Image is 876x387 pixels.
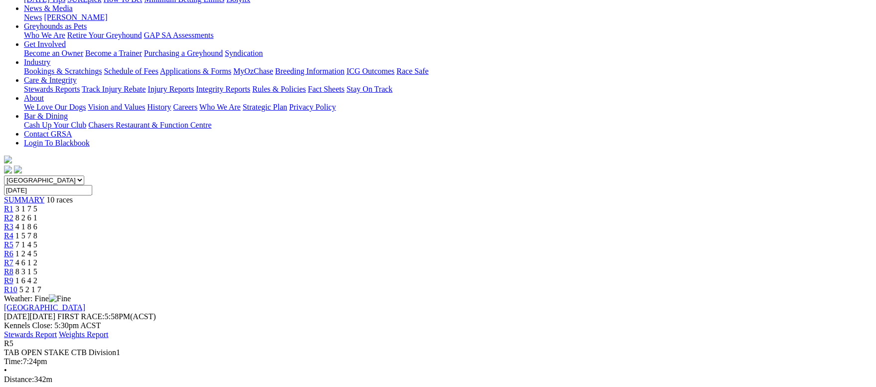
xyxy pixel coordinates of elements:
span: 8 2 6 1 [15,213,37,222]
a: Stay On Track [347,85,392,93]
a: [PERSON_NAME] [44,13,107,21]
a: Bookings & Scratchings [24,67,102,75]
a: Schedule of Fees [104,67,158,75]
a: Cash Up Your Club [24,121,86,129]
a: News & Media [24,4,73,12]
div: Greyhounds as Pets [24,31,872,40]
a: Contact GRSA [24,130,72,138]
a: Injury Reports [148,85,194,93]
a: Become an Owner [24,49,83,57]
a: MyOzChase [233,67,273,75]
div: TAB OPEN STAKE CTB Division1 [4,348,872,357]
a: Industry [24,58,50,66]
a: News [24,13,42,21]
div: Care & Integrity [24,85,872,94]
a: Become a Trainer [85,49,142,57]
span: 1 5 7 8 [15,231,37,240]
span: Weather: Fine [4,294,71,303]
a: Syndication [225,49,263,57]
span: Distance: [4,375,34,384]
div: Industry [24,67,872,76]
a: R3 [4,222,13,231]
a: Chasers Restaurant & Function Centre [88,121,211,129]
a: Care & Integrity [24,76,77,84]
input: Select date [4,185,92,195]
a: R4 [4,231,13,240]
img: twitter.svg [14,166,22,174]
a: Purchasing a Greyhound [144,49,223,57]
span: 7 1 4 5 [15,240,37,249]
a: R2 [4,213,13,222]
a: Strategic Plan [243,103,287,111]
a: [GEOGRAPHIC_DATA] [4,303,85,312]
a: Who We Are [199,103,241,111]
a: Retire Your Greyhound [67,31,142,39]
img: logo-grsa-white.png [4,156,12,164]
a: R5 [4,240,13,249]
span: 1 6 4 2 [15,276,37,285]
span: 4 1 8 6 [15,222,37,231]
a: R8 [4,267,13,276]
span: FIRST RACE: [57,312,104,321]
span: 10 races [46,195,73,204]
a: Who We Are [24,31,65,39]
a: History [147,103,171,111]
a: R10 [4,285,17,294]
a: Vision and Values [88,103,145,111]
div: Bar & Dining [24,121,872,130]
span: [DATE] [4,312,30,321]
span: • [4,366,7,375]
a: About [24,94,44,102]
a: R7 [4,258,13,267]
a: Applications & Forms [160,67,231,75]
a: Bar & Dining [24,112,68,120]
a: Login To Blackbook [24,139,90,147]
span: 4 6 1 2 [15,258,37,267]
span: 1 2 4 5 [15,249,37,258]
a: Privacy Policy [289,103,336,111]
a: Get Involved [24,40,66,48]
span: [DATE] [4,312,55,321]
a: Breeding Information [275,67,345,75]
div: Get Involved [24,49,872,58]
span: 3 1 7 5 [15,204,37,213]
span: 5 2 1 7 [19,285,41,294]
span: 5:58PM(ACST) [57,312,156,321]
div: News & Media [24,13,872,22]
span: 8 3 1 5 [15,267,37,276]
a: R6 [4,249,13,258]
span: Time: [4,357,23,366]
div: Kennels Close: 5:30pm ACST [4,321,872,330]
img: Fine [49,294,71,303]
a: Track Injury Rebate [82,85,146,93]
div: About [24,103,872,112]
a: SUMMARY [4,195,44,204]
div: 7:24pm [4,357,872,366]
a: Greyhounds as Pets [24,22,87,30]
a: Fact Sheets [308,85,345,93]
a: We Love Our Dogs [24,103,86,111]
div: 342m [4,375,872,384]
a: Careers [173,103,197,111]
a: ICG Outcomes [347,67,394,75]
a: R9 [4,276,13,285]
a: Stewards Report [4,330,57,339]
a: Race Safe [396,67,428,75]
a: GAP SA Assessments [144,31,214,39]
a: Stewards Reports [24,85,80,93]
a: Weights Report [59,330,109,339]
img: facebook.svg [4,166,12,174]
a: R1 [4,204,13,213]
a: Integrity Reports [196,85,250,93]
